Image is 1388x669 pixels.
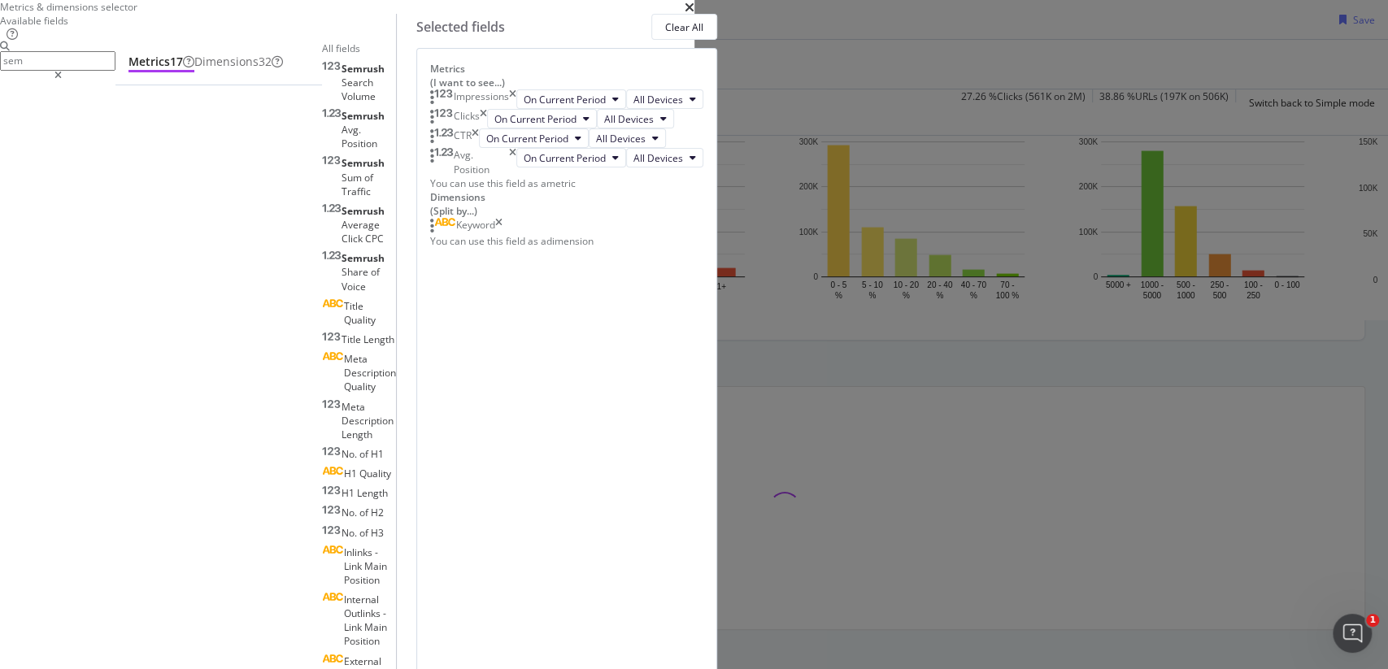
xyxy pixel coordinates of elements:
[454,148,509,176] div: Avg. Position
[626,89,703,109] button: All Devices
[364,620,387,634] span: Main
[344,593,379,606] span: Internal
[363,332,394,346] span: Length
[342,265,371,279] span: Share
[342,428,372,441] span: Length
[371,265,380,279] span: of
[416,18,505,37] div: Selected fields
[364,171,373,185] span: of
[344,545,375,559] span: Inlinks
[430,204,703,218] div: (Split by...)
[516,89,626,109] button: On Current Period
[344,606,383,620] span: Outlinks
[342,414,394,428] span: Description
[344,299,363,313] span: Title
[344,366,396,380] span: Description
[344,313,376,327] span: Quality
[430,62,703,89] div: Metrics
[371,447,384,461] span: H1
[342,156,385,170] span: Semrush
[342,76,373,89] span: Search
[344,467,359,480] span: H1
[383,606,386,620] span: -
[486,132,568,146] span: On Current Period
[430,128,703,148] div: CTRtimesOn Current PeriodAll Devices
[259,54,272,69] span: 32
[359,506,371,519] span: of
[472,128,479,148] div: times
[456,218,495,234] div: Keyword
[344,380,376,393] span: Quality
[342,232,365,245] span: Click
[524,93,606,106] span: On Current Period
[589,128,666,148] button: All Devices
[170,54,183,70] div: brand label
[344,352,368,366] span: Meta
[665,20,703,34] div: Clear All
[344,573,380,587] span: Position
[344,620,364,634] span: Link
[259,54,272,70] div: brand label
[651,14,717,40] button: Clear All
[1366,614,1379,627] span: 1
[480,109,487,128] div: times
[495,218,503,234] div: times
[359,526,371,540] span: of
[342,185,371,198] span: Traffic
[1333,614,1372,653] iframe: Intercom live chat
[487,109,597,128] button: On Current Period
[342,204,385,218] span: Semrush
[430,190,703,218] div: Dimensions
[479,128,589,148] button: On Current Period
[364,559,387,573] span: Main
[365,232,384,245] span: CPC
[371,506,384,519] span: H2
[430,176,703,190] div: You can use this field as a metric
[342,332,363,346] span: Title
[430,234,703,248] div: You can use this field as a dimension
[596,132,646,146] span: All Devices
[342,251,385,265] span: Semrush
[357,486,388,500] span: Length
[454,89,509,109] div: Impressions
[524,151,606,165] span: On Current Period
[375,545,378,559] span: -
[342,171,364,185] span: Sum
[454,128,472,148] div: CTR
[170,54,183,69] span: 17
[454,109,480,128] div: Clicks
[342,137,377,150] span: Position
[342,123,361,137] span: Avg.
[359,467,391,480] span: Quality
[626,148,703,167] button: All Devices
[342,109,385,123] span: Semrush
[509,89,516,109] div: times
[430,76,703,89] div: (I want to see...)
[633,93,683,106] span: All Devices
[516,148,626,167] button: On Current Period
[342,62,385,76] span: Semrush
[430,89,703,109] div: ImpressionstimesOn Current PeriodAll Devices
[322,41,396,55] div: All fields
[509,148,516,176] div: times
[342,506,359,519] span: No.
[371,526,384,540] span: H3
[342,526,359,540] span: No.
[342,218,380,232] span: Average
[344,654,381,668] span: External
[342,400,365,414] span: Meta
[342,280,366,293] span: Voice
[128,54,194,70] div: Metrics
[430,109,703,128] div: ClickstimesOn Current PeriodAll Devices
[633,151,683,165] span: All Devices
[342,486,357,500] span: H1
[194,54,283,70] div: Dimensions
[604,112,654,126] span: All Devices
[597,109,674,128] button: All Devices
[344,559,364,573] span: Link
[430,148,703,176] div: Avg. PositiontimesOn Current PeriodAll Devices
[430,218,703,234] div: Keywordtimes
[494,112,577,126] span: On Current Period
[342,89,376,103] span: Volume
[342,447,359,461] span: No.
